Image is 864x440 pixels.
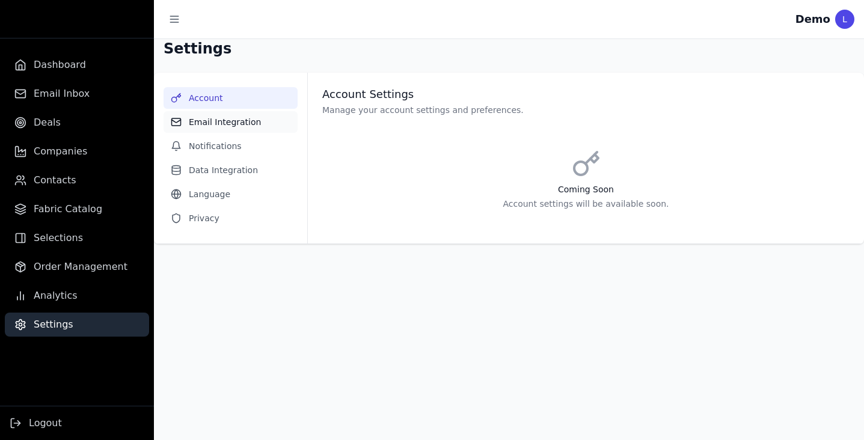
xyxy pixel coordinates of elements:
button: Language [164,183,298,205]
button: Privacy [164,207,298,229]
h3: Account Settings [322,87,850,102]
a: Fabric Catalog [5,197,149,221]
button: Account [164,87,298,109]
div: Demo [795,11,830,28]
a: Selections [5,226,149,250]
button: Data Integration [164,159,298,181]
button: Email Integration [164,111,298,133]
span: Companies [34,144,87,159]
span: Settings [34,317,73,332]
a: Contacts [5,168,149,192]
a: Email Inbox [5,82,149,106]
div: L [835,10,854,29]
a: Deals [5,111,149,135]
span: Order Management [34,260,127,274]
h3: Coming Soon [322,183,850,195]
a: Analytics [5,284,149,308]
span: Email Inbox [34,87,90,101]
span: Analytics [34,289,78,303]
span: Deals [34,115,61,130]
button: Logout [10,416,62,430]
h1: Settings [164,39,231,58]
a: Order Management [5,255,149,279]
a: Settings [5,313,149,337]
a: Companies [5,139,149,163]
a: Dashboard [5,53,149,77]
span: Selections [34,231,83,245]
p: Manage your account settings and preferences. [322,104,850,116]
span: Dashboard [34,58,86,72]
p: Account settings will be available soon. [322,198,850,210]
button: Toggle sidebar [164,8,185,30]
button: Notifications [164,135,298,157]
span: Contacts [34,173,76,188]
span: Logout [29,416,62,430]
span: Fabric Catalog [34,202,102,216]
